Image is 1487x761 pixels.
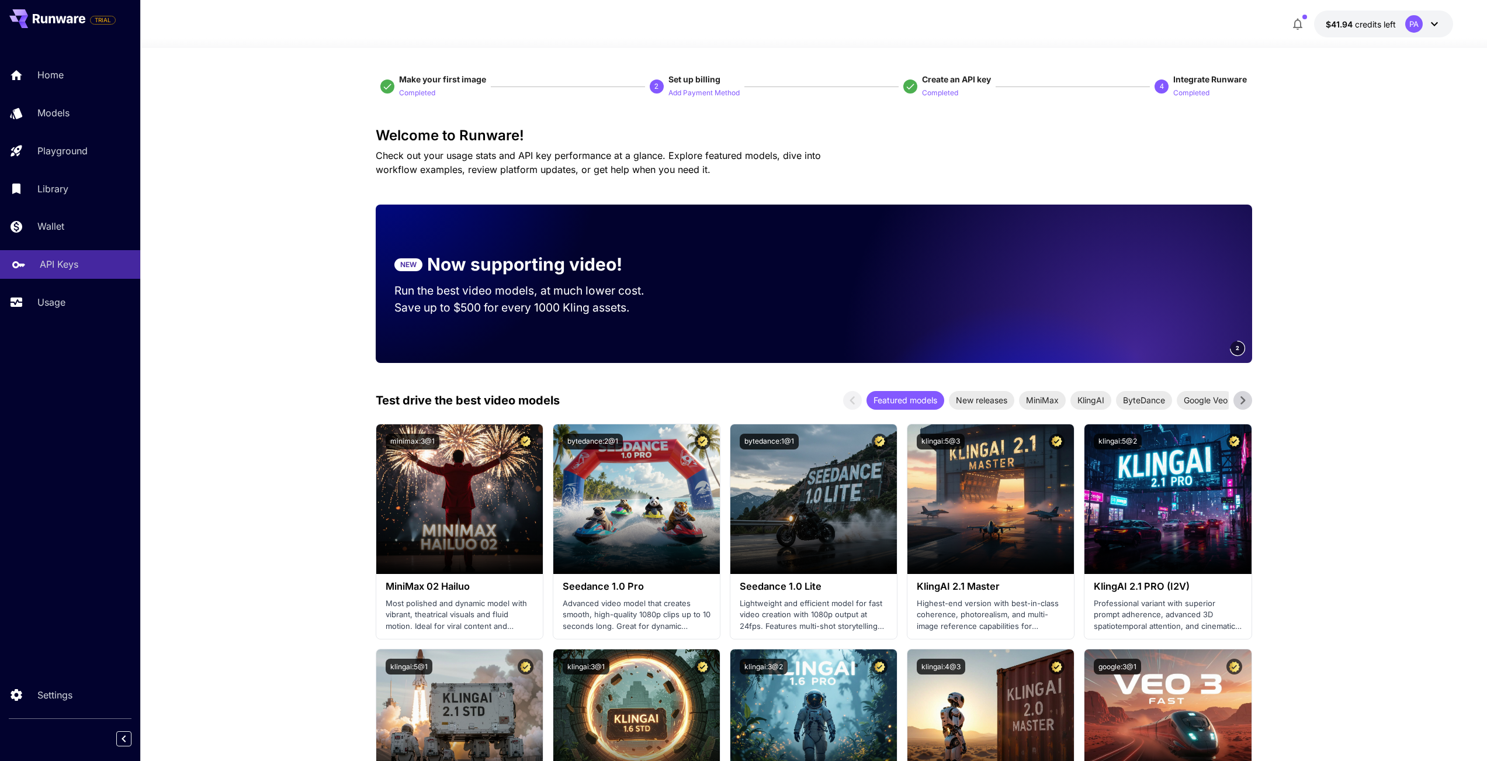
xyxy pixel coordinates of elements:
[866,394,944,406] span: Featured models
[37,182,68,196] p: Library
[518,659,533,674] button: Certified Model – Vetted for best performance and includes a commercial license.
[399,85,435,99] button: Completed
[394,282,667,299] p: Run the best video models, at much lower cost.
[949,394,1014,406] span: New releases
[386,598,533,632] p: Most polished and dynamic model with vibrant, theatrical visuals and fluid motion. Ideal for vira...
[563,581,710,592] h3: Seedance 1.0 Pro
[922,88,958,99] p: Completed
[386,434,439,449] button: minimax:3@1
[1405,15,1423,33] div: PA
[917,659,965,674] button: klingai:4@3
[872,659,888,674] button: Certified Model – Vetted for best performance and includes a commercial license.
[563,434,623,449] button: bytedance:2@1
[37,295,65,309] p: Usage
[1094,581,1242,592] h3: KlingAI 2.1 PRO (I2V)
[740,659,788,674] button: klingai:3@2
[668,85,740,99] button: Add Payment Method
[400,260,417,270] p: NEW
[730,424,897,574] img: alt
[740,434,799,449] button: bytedance:1@1
[376,392,560,409] p: Test drive the best video models
[1314,11,1453,37] button: $41.9359PA
[125,728,140,749] div: Collapse sidebar
[1116,394,1172,406] span: ByteDance
[922,85,958,99] button: Completed
[1236,344,1239,352] span: 2
[518,434,533,449] button: Certified Model – Vetted for best performance and includes a commercial license.
[91,16,115,25] span: TRIAL
[37,144,88,158] p: Playground
[668,88,740,99] p: Add Payment Method
[1173,88,1209,99] p: Completed
[399,88,435,99] p: Completed
[394,299,667,316] p: Save up to $500 for every 1000 Kling assets.
[917,434,965,449] button: klingai:5@3
[376,127,1252,144] h3: Welcome to Runware!
[1094,434,1142,449] button: klingai:5@2
[1226,434,1242,449] button: Certified Model – Vetted for best performance and includes a commercial license.
[740,598,888,632] p: Lightweight and efficient model for fast video creation with 1080p output at 24fps. Features mult...
[553,424,720,574] img: alt
[386,659,432,674] button: klingai:5@1
[1070,391,1111,410] div: KlingAI
[949,391,1014,410] div: New releases
[1355,19,1396,29] span: credits left
[1226,659,1242,674] button: Certified Model – Vetted for best performance and includes a commercial license.
[740,581,888,592] h3: Seedance 1.0 Lite
[90,13,116,27] span: Add your payment card to enable full platform functionality.
[695,434,710,449] button: Certified Model – Vetted for best performance and includes a commercial license.
[1019,391,1066,410] div: MiniMax
[116,731,131,746] button: Collapse sidebar
[37,219,64,233] p: Wallet
[427,251,622,278] p: Now supporting video!
[1326,19,1355,29] span: $41.94
[563,598,710,632] p: Advanced video model that creates smooth, high-quality 1080p clips up to 10 seconds long. Great f...
[1094,598,1242,632] p: Professional variant with superior prompt adherence, advanced 3D spatiotemporal attention, and ci...
[1116,391,1172,410] div: ByteDance
[376,150,821,175] span: Check out your usage stats and API key performance at a glance. Explore featured models, dive int...
[1160,81,1164,92] p: 4
[1177,394,1235,406] span: Google Veo
[1049,434,1065,449] button: Certified Model – Vetted for best performance and includes a commercial license.
[654,81,658,92] p: 2
[1094,659,1141,674] button: google:3@1
[922,74,991,84] span: Create an API key
[399,74,486,84] span: Make your first image
[1173,85,1209,99] button: Completed
[563,659,609,674] button: klingai:3@1
[872,434,888,449] button: Certified Model – Vetted for best performance and includes a commercial license.
[917,581,1065,592] h3: KlingAI 2.1 Master
[1019,394,1066,406] span: MiniMax
[668,74,720,84] span: Set up billing
[907,424,1074,574] img: alt
[1084,424,1251,574] img: alt
[1326,18,1396,30] div: $41.9359
[376,424,543,574] img: alt
[695,659,710,674] button: Certified Model – Vetted for best performance and includes a commercial license.
[1173,74,1247,84] span: Integrate Runware
[386,581,533,592] h3: MiniMax 02 Hailuo
[1070,394,1111,406] span: KlingAI
[1049,659,1065,674] button: Certified Model – Vetted for best performance and includes a commercial license.
[37,106,70,120] p: Models
[1177,391,1235,410] div: Google Veo
[37,688,72,702] p: Settings
[37,68,64,82] p: Home
[40,257,78,271] p: API Keys
[866,391,944,410] div: Featured models
[917,598,1065,632] p: Highest-end version with best-in-class coherence, photorealism, and multi-image reference capabil...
